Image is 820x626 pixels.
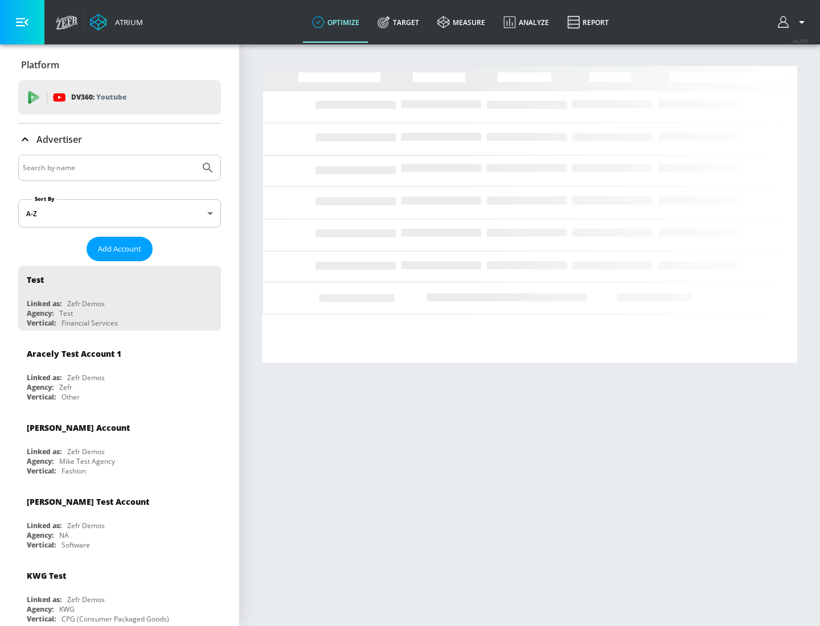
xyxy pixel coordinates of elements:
div: [PERSON_NAME] AccountLinked as:Zefr DemosAgency:Mike Test AgencyVertical:Fashion [18,414,221,479]
div: NA [59,530,69,540]
a: Report [558,2,618,43]
div: DV360: Youtube [18,80,221,114]
div: Vertical: [27,466,56,476]
a: Target [368,2,428,43]
div: Vertical: [27,318,56,328]
div: [PERSON_NAME] Test Account [27,496,149,507]
div: Aracely Test Account 1 [27,348,121,359]
p: DV360: [71,91,126,104]
div: TestLinked as:Zefr DemosAgency:TestVertical:Financial Services [18,266,221,331]
div: Software [61,540,90,550]
div: Platform [18,49,221,81]
div: Vertical: [27,614,56,624]
div: Zefr [59,382,72,392]
div: Agency: [27,456,54,466]
span: v 4.24.0 [793,38,809,44]
div: Agency: [27,530,54,540]
div: Aracely Test Account 1Linked as:Zefr DemosAgency:ZefrVertical:Other [18,340,221,405]
a: Atrium [90,14,143,31]
div: Atrium [110,17,143,27]
div: Zefr Demos [67,447,105,456]
div: Linked as: [27,447,61,456]
div: Fashion [61,466,86,476]
div: Linked as: [27,373,61,382]
div: [PERSON_NAME] Test AccountLinked as:Zefr DemosAgency:NAVertical:Software [18,488,221,553]
div: Linked as: [27,521,61,530]
a: Analyze [494,2,558,43]
div: KWG [59,604,75,614]
div: KWG Test [27,570,66,581]
div: Vertical: [27,392,56,402]
div: Other [61,392,80,402]
div: Zefr Demos [67,299,105,308]
div: Linked as: [27,595,61,604]
input: Search by name [23,160,195,175]
div: Agency: [27,382,54,392]
div: Agency: [27,604,54,614]
div: A-Z [18,199,221,228]
p: Platform [21,59,59,71]
a: measure [428,2,494,43]
div: CPG (Consumer Packaged Goods) [61,614,169,624]
div: Zefr Demos [67,521,105,530]
span: Add Account [98,242,141,256]
div: Agency: [27,308,54,318]
a: optimize [303,2,368,43]
div: [PERSON_NAME] Account [27,422,130,433]
div: Test [59,308,73,318]
button: Add Account [87,237,153,261]
div: Zefr Demos [67,373,105,382]
div: Zefr Demos [67,595,105,604]
div: Mike Test Agency [59,456,115,466]
div: Advertiser [18,123,221,155]
p: Advertiser [36,133,82,146]
div: Test [27,274,44,285]
div: Financial Services [61,318,118,328]
p: Youtube [96,91,126,103]
div: Linked as: [27,299,61,308]
div: Vertical: [27,540,56,550]
label: Sort By [32,195,57,203]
